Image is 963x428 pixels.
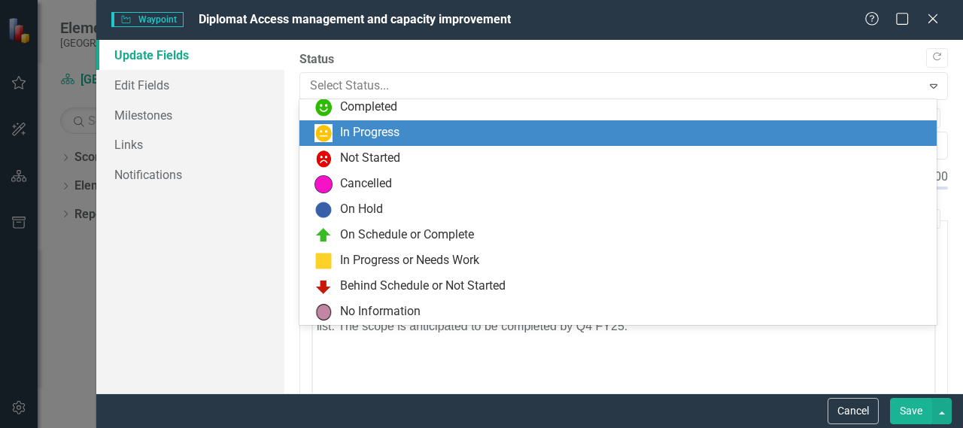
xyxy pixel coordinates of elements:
[340,175,392,193] div: Cancelled
[4,4,618,58] p: Project has not started. A scope needs to be drafted to identify the access management component ...
[314,278,333,296] img: Behind Schedule or Not Started
[828,398,879,424] button: Cancel
[340,278,506,295] div: Behind Schedule or Not Started
[314,303,333,321] img: No Information
[96,100,284,130] a: Milestones
[314,175,333,193] img: Cancelled
[340,99,397,116] div: Completed
[96,40,284,70] a: Update Fields
[111,12,184,27] span: Waypoint
[96,129,284,159] a: Links
[340,150,400,167] div: Not Started
[299,51,948,68] label: Status
[314,201,333,219] img: On Hold
[340,201,383,218] div: On Hold
[340,252,479,269] div: In Progress or Needs Work
[96,159,284,190] a: Notifications
[314,150,333,168] img: Not Started
[314,252,333,270] img: In Progress or Needs Work
[96,70,284,100] a: Edit Fields
[340,303,421,320] div: No Information
[199,12,511,26] span: Diplomat Access management and capacity improvement
[340,226,474,244] div: On Schedule or Complete
[314,226,333,244] img: On Schedule or Complete
[314,124,333,142] img: In Progress
[890,398,932,424] button: Save
[314,99,333,117] img: Completed
[340,124,399,141] div: In Progress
